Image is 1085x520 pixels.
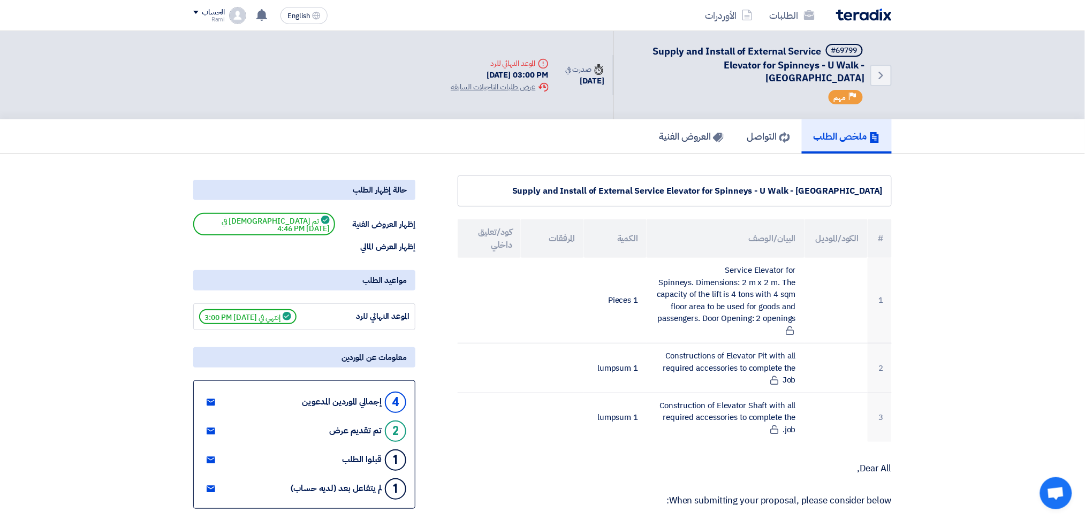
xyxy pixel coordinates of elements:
[342,455,382,465] div: قبلوا الطلب
[451,69,548,81] div: [DATE] 03:00 PM
[193,17,225,22] div: Rami
[521,219,584,258] th: المرفقات
[868,393,892,442] td: 3
[202,8,225,17] div: الحساب
[302,397,382,407] div: إجمالي الموردين المدعوين
[329,310,409,323] div: الموعد النهائي للرد
[802,119,892,154] a: ملخص الطلب
[566,75,604,87] div: [DATE]
[627,44,865,85] h5: Supply and Install of External Service Elevator for Spinneys - U Walk - Riyadh
[385,420,406,442] div: 2
[584,258,647,343] td: 1 Pieces
[834,93,846,103] span: مهم
[566,64,604,75] div: صدرت في
[647,219,804,258] th: البيان/الوصف
[229,7,246,24] img: profile_test.png
[287,12,310,20] span: English
[458,219,521,258] th: كود/تعليق داخلي
[385,478,406,500] div: 1
[280,7,328,24] button: English
[451,81,548,93] div: عرض طلبات التاجيلات السابقه
[329,426,382,436] div: تم تقديم عرض
[584,343,647,393] td: 1 lumpsum
[193,180,415,200] div: حالة إظهار الطلب
[193,213,335,235] span: تم [DEMOGRAPHIC_DATA] في [DATE] 4:46 PM
[814,130,880,142] h5: ملخص الطلب
[831,47,858,55] div: #69799
[385,449,406,471] div: 1
[584,393,647,442] td: 1 lumpsum
[458,495,892,506] p: When submitting your proposal, please consider below:
[584,219,647,258] th: الكمية
[385,392,406,413] div: 4
[647,119,735,154] a: العروض الفنية
[868,258,892,343] td: 1
[451,58,548,69] div: الموعد النهائي للرد
[647,343,804,393] td: Constructions of Elevator Pit with all required accessories to complete the Job
[335,218,415,231] div: إظهار العروض الفنية
[696,3,761,28] a: الأوردرات
[193,270,415,290] div: مواعيد الطلب
[868,219,892,258] th: #
[868,343,892,393] td: 2
[735,119,802,154] a: التواصل
[647,393,804,442] td: Construction of Elevator Shaft with all required accessories to complete the job.
[805,219,868,258] th: الكود/الموديل
[747,130,790,142] h5: التواصل
[647,258,804,343] td: Service Elevator for Spinneys. Dimensions: 2 m x 2 m. The capacity of the lift is 4 tons with 4 s...
[458,463,892,474] p: Dear All,
[335,241,415,253] div: إظهار العرض المالي
[761,3,823,28] a: الطلبات
[652,44,865,85] span: Supply and Install of External Service Elevator for Spinneys - U Walk - [GEOGRAPHIC_DATA]
[199,309,297,324] span: إنتهي في [DATE] 3:00 PM
[467,185,883,197] div: Supply and Install of External Service Elevator for Spinneys - U Walk - [GEOGRAPHIC_DATA]
[659,130,724,142] h5: العروض الفنية
[291,484,382,494] div: لم يتفاعل بعد (لديه حساب)
[836,9,892,21] img: Teradix logo
[193,347,415,368] div: معلومات عن الموردين
[1040,477,1072,509] a: Open chat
